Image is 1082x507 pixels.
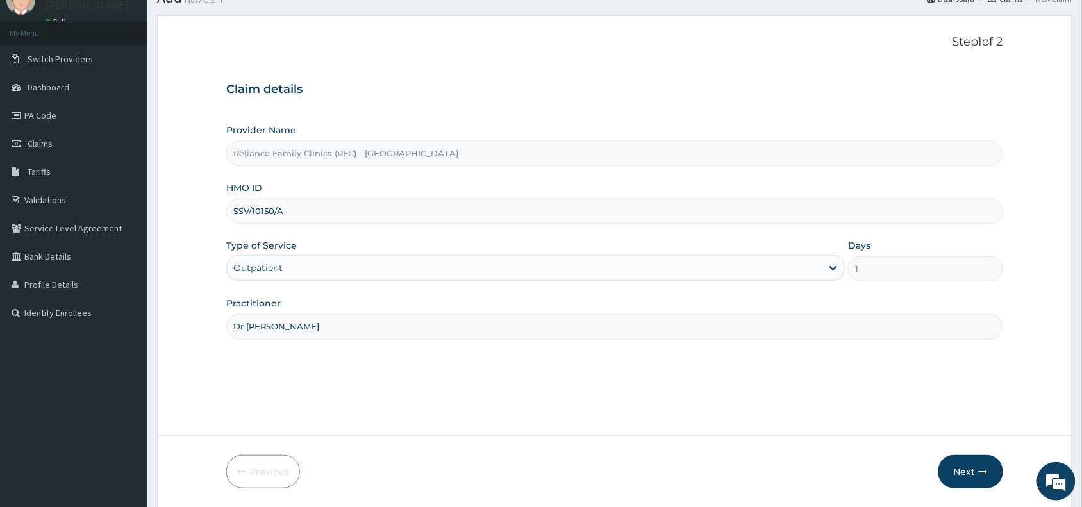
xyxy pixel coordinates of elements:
label: Practitioner [226,297,281,310]
span: We're online! [74,162,177,291]
div: Minimize live chat window [210,6,241,37]
span: Tariffs [28,166,51,178]
span: Switch Providers [28,53,93,65]
label: Provider Name [226,124,296,137]
span: Claims [28,138,53,149]
textarea: Type your message and hit 'Enter' [6,350,244,395]
label: Days [848,239,870,252]
div: Chat with us now [67,72,215,88]
input: Enter HMO ID [226,199,1003,224]
label: HMO ID [226,181,262,194]
button: Next [938,455,1003,488]
button: Previous [226,455,300,488]
h3: Claim details [226,83,1003,97]
p: Step 1 of 2 [226,35,1003,49]
a: Online [45,17,76,26]
span: Dashboard [28,81,69,93]
img: d_794563401_company_1708531726252_794563401 [24,64,52,96]
div: Outpatient [233,262,283,274]
input: Enter Name [226,314,1003,339]
label: Type of Service [226,239,297,252]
